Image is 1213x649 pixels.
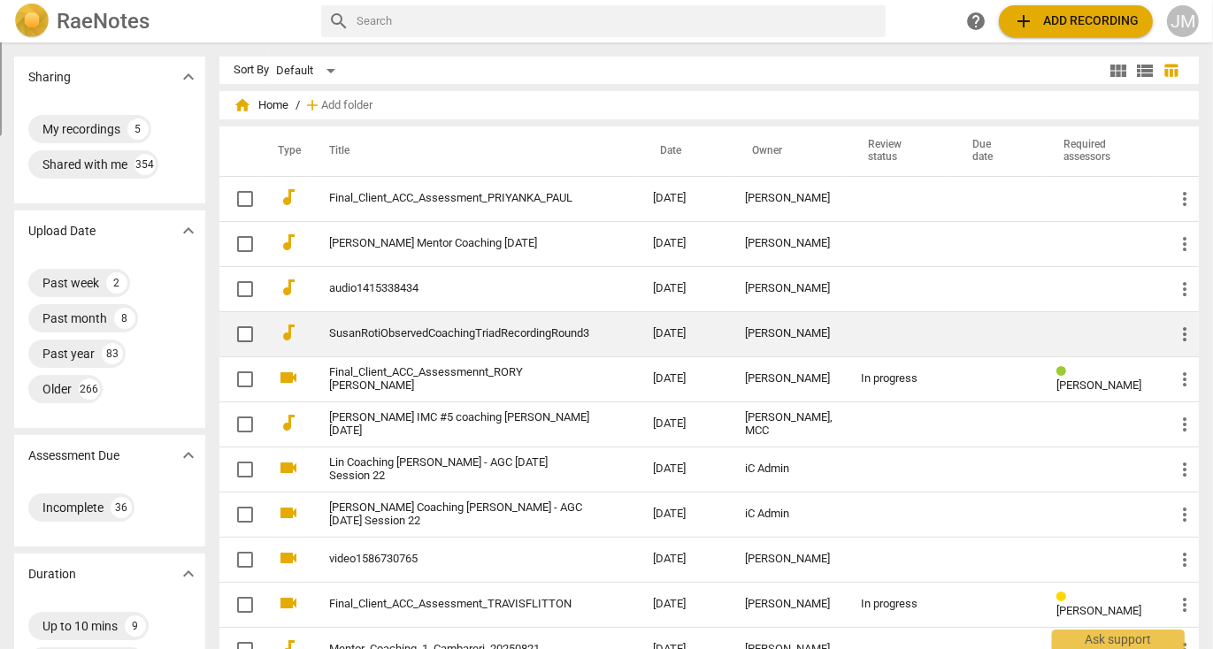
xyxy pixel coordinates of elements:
div: [PERSON_NAME] [745,282,833,295]
td: [DATE] [639,176,731,221]
td: [DATE] [639,401,731,447]
span: more_vert [1174,549,1195,570]
td: [DATE] [639,447,731,492]
span: add [1013,11,1034,32]
a: [PERSON_NAME] Mentor Coaching [DATE] [329,237,589,250]
span: Review status: completed [1056,365,1073,378]
span: more_vert [1174,414,1195,435]
a: Final_Client_ACC_Assessmennt_RORY [PERSON_NAME] [329,366,589,393]
span: expand_more [178,445,199,466]
span: more_vert [1174,188,1195,210]
button: Show more [175,218,202,244]
span: [PERSON_NAME] [1056,604,1141,617]
span: view_list [1134,60,1155,81]
td: [DATE] [639,356,731,401]
div: [PERSON_NAME], MCC [745,411,833,438]
div: [PERSON_NAME] [745,192,833,205]
div: Ask support [1052,630,1185,649]
button: List view [1132,57,1158,84]
div: 8 [114,308,135,329]
div: Older [42,380,72,398]
span: table_chart [1163,62,1180,79]
span: videocam [278,367,299,388]
div: [PERSON_NAME] [745,327,833,340]
td: [DATE] [639,311,731,356]
span: help [965,11,987,32]
button: Upload [999,5,1153,37]
th: Owner [731,126,847,176]
button: Table view [1158,57,1185,84]
a: SusanRotiObservedCoachingTriadRecordingRound3 [329,327,589,340]
span: expand_more [178,220,199,241]
span: more_vert [1174,459,1195,480]
a: LogoRaeNotes [14,4,307,39]
a: Lin Coaching [PERSON_NAME] - AGC [DATE] Session 22 [329,456,589,483]
th: Review status [847,126,951,176]
span: view_module [1108,60,1129,81]
button: Show more [175,561,202,587]
th: Type [264,126,308,176]
button: Tile view [1105,57,1132,84]
div: iC Admin [745,508,833,521]
div: 266 [79,378,100,400]
div: 2 [106,272,127,294]
span: videocam [278,502,299,523]
p: Upload Date [28,222,96,241]
input: Search [357,7,879,35]
span: videocam [278,457,299,478]
span: home [234,96,251,114]
div: In progress [861,598,937,611]
th: Title [308,126,639,176]
span: more_vert [1174,594,1195,615]
span: more_vert [1174,324,1195,345]
span: expand_more [178,563,199,584]
p: Sharing [28,68,71,87]
span: videocam [278,592,299,614]
span: audiotrack [278,277,299,298]
button: Show more [175,64,202,90]
th: Date [639,126,731,176]
span: search [328,11,349,32]
div: [PERSON_NAME] [745,598,833,611]
div: Past week [42,274,99,292]
span: Add folder [321,99,372,112]
div: My recordings [42,120,120,138]
th: Due date [951,126,1042,176]
div: In progress [861,372,937,386]
span: more_vert [1174,369,1195,390]
div: [PERSON_NAME] [745,372,833,386]
span: audiotrack [278,232,299,253]
th: Required assessors [1042,126,1160,176]
td: [DATE] [639,582,731,627]
a: Help [960,5,992,37]
span: [PERSON_NAME] [1056,378,1141,392]
div: Incomplete [42,499,104,516]
div: 36 [111,497,132,518]
div: Past month [42,309,107,327]
img: Logo [14,4,50,39]
p: Assessment Due [28,447,119,465]
span: audiotrack [278,412,299,433]
div: 9 [125,615,146,637]
span: more_vert [1174,504,1195,525]
h2: RaeNotes [57,9,150,34]
p: Duration [28,565,76,584]
div: iC Admin [745,462,833,476]
div: [PERSON_NAME] [745,237,833,250]
button: Show more [175,442,202,469]
span: add [303,96,321,114]
div: JM [1167,5,1199,37]
span: more_vert [1174,233,1195,255]
span: / [296,99,300,112]
div: Sort By [234,64,269,77]
td: [DATE] [639,221,731,266]
span: expand_more [178,66,199,88]
div: Shared with me [42,156,127,173]
td: [DATE] [639,492,731,537]
span: audiotrack [278,322,299,343]
div: Past year [42,345,95,363]
span: Home [234,96,288,114]
div: Default [276,57,342,85]
span: Review status: in progress [1056,591,1073,604]
a: audio1415338434 [329,282,589,295]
